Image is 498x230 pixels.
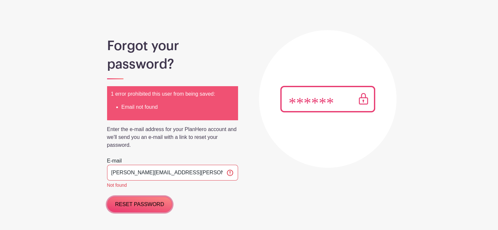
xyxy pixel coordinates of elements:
[107,197,173,212] input: RESET PASSWORD
[107,182,238,189] div: Not found
[111,90,234,98] p: 1 error prohibited this user from being saved:
[107,56,238,72] h1: password?
[107,38,238,54] h1: Forgot your
[280,86,375,112] img: Pass
[121,103,234,111] li: Email not found
[107,165,238,181] input: e.g. julie@eventco.com
[107,157,122,165] label: E-mail
[107,125,238,149] p: Enter the e-mail address for your PlanHero account and we'll send you an e-mail with a link to re...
